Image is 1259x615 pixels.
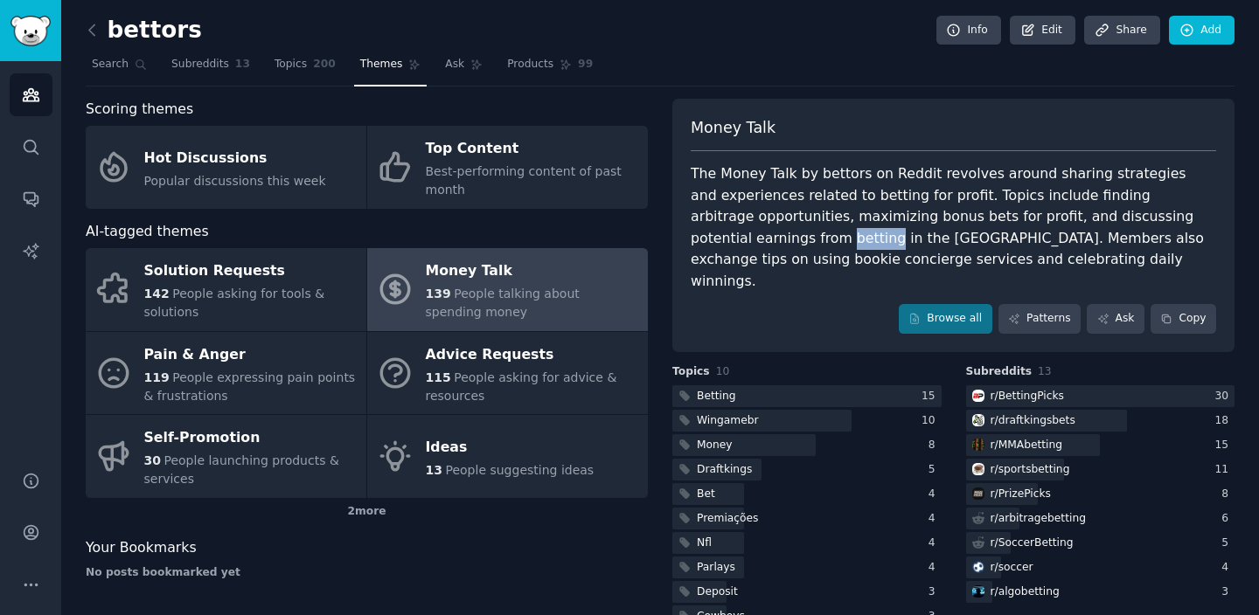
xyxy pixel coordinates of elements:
[697,487,715,502] div: Bet
[966,532,1235,554] a: r/SoccerBetting5
[966,581,1235,603] a: algobettingr/algobetting3
[171,57,229,73] span: Subreddits
[672,434,942,456] a: Money8
[697,536,712,551] div: Nfl
[1151,304,1216,334] button: Copy
[1169,16,1235,45] a: Add
[86,498,648,526] div: 2 more
[929,536,942,551] div: 4
[966,364,1033,380] span: Subreddits
[445,57,464,73] span: Ask
[972,414,984,426] img: draftkingsbets
[426,287,451,301] span: 139
[998,304,1081,334] a: Patterns
[86,537,197,559] span: Your Bookmarks
[1221,487,1235,502] div: 8
[966,385,1235,407] a: BettingPicksr/BettingPicks30
[697,584,738,600] div: Deposit
[691,117,776,139] span: Money Talk
[972,390,984,402] img: BettingPicks
[972,463,984,475] img: sportsbetting
[716,365,730,377] span: 10
[144,341,358,369] div: Pain & Anger
[991,487,1051,502] div: r/ PrizePicks
[1221,511,1235,527] div: 6
[268,51,342,86] a: Topics200
[360,57,403,73] span: Themes
[165,51,256,86] a: Subreddits13
[672,364,710,380] span: Topics
[501,51,599,86] a: Products99
[1221,536,1235,551] div: 5
[691,163,1216,292] div: The Money Talk by bettors on Reddit revolves around sharing strategies and experiences related to...
[86,17,202,45] h2: bettors
[144,370,356,403] span: People expressing pain points & frustrations
[697,413,759,429] div: Wingamebr
[672,385,942,407] a: Betting15
[367,332,648,415] a: Advice Requests115People asking for advice & resources
[1214,413,1235,429] div: 18
[144,453,161,467] span: 30
[966,410,1235,432] a: draftkingsbetsr/draftkingsbets18
[697,389,736,404] div: Betting
[672,532,942,554] a: Nfl4
[1221,560,1235,576] div: 4
[426,433,595,461] div: Ideas
[426,135,639,163] div: Top Content
[313,57,336,73] span: 200
[991,389,1064,404] div: r/ BettingPicks
[966,556,1235,578] a: soccerr/soccer4
[972,487,984,500] img: PrizePicks
[426,463,442,477] span: 13
[936,16,1001,45] a: Info
[672,508,942,529] a: Premiações4
[972,561,984,573] img: soccer
[1221,584,1235,600] div: 3
[86,99,193,121] span: Scoring themes
[672,483,942,505] a: Bet4
[1087,304,1144,334] a: Ask
[426,370,451,384] span: 115
[144,258,358,286] div: Solution Requests
[86,126,366,209] a: Hot DiscussionsPopular discussions this week
[697,511,758,527] div: Premiações
[1214,438,1235,453] div: 15
[899,304,992,334] a: Browse all
[426,164,622,197] span: Best-performing content of past month
[1038,365,1052,377] span: 13
[92,57,129,73] span: Search
[507,57,553,73] span: Products
[922,389,942,404] div: 15
[578,57,593,73] span: 99
[966,434,1235,456] a: MMAbettingr/MMAbetting15
[991,413,1075,429] div: r/ draftkingsbets
[1214,462,1235,478] div: 11
[697,462,752,478] div: Draftkings
[929,438,942,453] div: 8
[275,57,307,73] span: Topics
[144,174,326,188] span: Popular discussions this week
[426,258,639,286] div: Money Talk
[991,560,1033,576] div: r/ soccer
[86,248,366,331] a: Solution Requests142People asking for tools & solutions
[697,560,735,576] div: Parlays
[144,144,326,172] div: Hot Discussions
[966,508,1235,529] a: r/arbitragebetting6
[426,341,639,369] div: Advice Requests
[929,560,942,576] div: 4
[144,370,170,384] span: 119
[991,462,1070,478] div: r/ sportsbetting
[235,57,250,73] span: 13
[672,581,942,603] a: Deposit3
[1084,16,1159,45] a: Share
[929,462,942,478] div: 5
[672,459,942,480] a: Draftkings5
[966,483,1235,505] a: PrizePicksr/PrizePicks8
[929,487,942,502] div: 4
[367,126,648,209] a: Top ContentBest-performing content of past month
[367,248,648,331] a: Money Talk139People talking about spending money
[929,584,942,600] div: 3
[86,51,153,86] a: Search
[445,463,594,477] span: People suggesting ideas
[929,511,942,527] div: 4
